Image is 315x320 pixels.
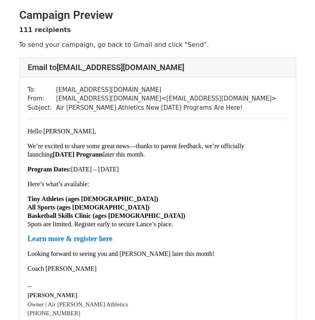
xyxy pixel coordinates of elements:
font: All Sports (ages [DEMOGRAPHIC_DATA]) [28,204,150,211]
font: Looking forward to seeing you and [PERSON_NAME] later this month! [28,250,215,257]
td: Subject: [28,103,56,113]
font: Spots are limited. Register early to secure Lance’s place. [28,221,173,227]
p: To send your campaign, go back to Gmail and click "Send". [19,40,296,49]
td: [EMAIL_ADDRESS][DOMAIN_NAME] [56,85,277,95]
h4: Email to [EMAIL_ADDRESS][DOMAIN_NAME] [28,62,288,72]
td: [EMAIL_ADDRESS][DOMAIN_NAME] < [EMAIL_ADDRESS][DOMAIN_NAME] > [56,94,277,103]
span: -- [28,283,32,290]
strong: Program Dates: [28,166,71,173]
font: Tiny Athletes (ages [DEMOGRAPHIC_DATA]) [28,195,159,202]
td: To: [28,85,56,95]
strong: 111 recipients [19,26,71,34]
font: Here’s what’s available: [28,181,89,187]
font: Hello [PERSON_NAME], [28,128,96,135]
font: [DATE] – [DATE] [28,166,119,173]
td: Air [PERSON_NAME] Athletics New [DATE] Programs Are Here! [56,103,277,113]
font: Coach [PERSON_NAME] [28,265,97,272]
td: From: [28,94,56,103]
h2: Campaign Preview [19,8,296,22]
font: We’re excited to share some great news—thanks to parent feedback, we’re officially launching late... [28,143,244,158]
strong: [DATE] Programs [53,151,103,158]
a: Learn more & register here [28,235,113,243]
b: [PERSON_NAME] [28,292,77,298]
font: Basketball Skills Clinic (ages [DEMOGRAPHIC_DATA]) [28,212,185,219]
